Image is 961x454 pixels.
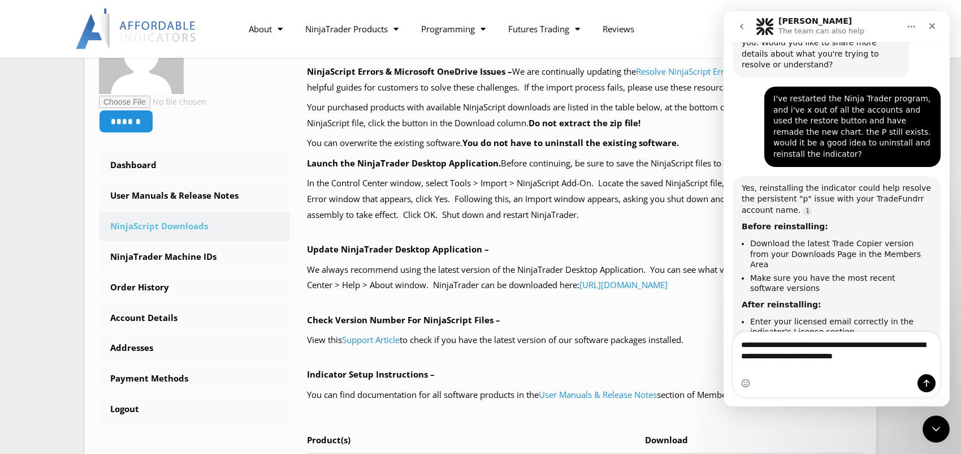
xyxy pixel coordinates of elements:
a: Resolve NinjaScript Errors [636,66,737,77]
a: Futures Trading [497,16,591,42]
p: In the Control Center window, select Tools > Import > NinjaScript Add-On. Locate the saved NinjaS... [307,175,863,223]
b: Launch the NinjaTrader Desktop Application. [307,157,501,169]
a: NinjaTrader Machine IDs [99,242,290,272]
span: Product(s) [307,434,350,446]
a: [URL][DOMAIN_NAME] [579,279,668,290]
div: I've restarted the Ninja Trader program, and i've x out of all the accounts and used the restore ... [50,82,208,149]
div: I've restarted the Ninja Trader program, and i've x out of all the accounts and used the restore ... [41,75,217,156]
a: Account Details [99,303,290,333]
iframe: Intercom live chat [724,11,950,406]
li: Enter your licensed email correctly in the indicator's License section [27,305,208,326]
a: Reviews [591,16,646,42]
textarea: Message… [10,321,217,352]
nav: Menu [237,16,729,42]
li: Make sure you have the most recent software versions [27,262,208,282]
p: View this to check if you have the latest version of our software packages installed. [307,332,863,348]
p: Before continuing, be sure to save the NinjaScript files to your computer. [307,156,863,172]
b: Check Version Number For NinjaScript Files – [307,314,500,325]
span: Download [645,434,688,446]
div: Kay says… [9,75,217,165]
a: About [237,16,294,42]
div: Yes, reinstalling the indicator could help resolve the persistent "p" issue with your TradeFundrr... [18,172,208,205]
img: LogoAI | Affordable Indicators – NinjaTrader [76,8,197,49]
button: Emoji picker [18,367,27,376]
a: User Manuals & Release Notes [539,389,657,400]
a: Support Article [342,334,400,345]
a: Order History [99,273,290,302]
button: Send a message… [194,363,212,381]
iframe: Intercom live chat [923,416,950,443]
nav: Account pages [99,151,290,424]
b: After reinstalling: [18,289,98,298]
a: NinjaScript Downloads [99,212,290,241]
b: NinjaScript Errors & Microsoft OneDrive Issues – [307,66,512,77]
p: You can find documentation for all software products in the section of Members Area. [307,387,863,403]
b: Before reinstalling: [18,211,105,220]
p: We are continually updating the and pages as helpful guides for customers to solve these challeng... [307,64,863,96]
div: Solomon says… [9,165,217,425]
p: Your purchased products with available NinjaScript downloads are listed in the table below, at th... [307,100,863,131]
a: Addresses [99,333,290,363]
b: You do not have to uninstall the existing software. [462,137,679,148]
div: Yes, reinstalling the indicator could help resolve the persistent "p" issue with your TradeFundrr... [9,165,217,423]
b: Indicator Setup Instructions – [307,369,435,380]
p: We always recommend using the latest version of the NinjaTrader Desktop Application. You can see ... [307,262,863,294]
p: You can overwrite the existing software. [307,135,863,151]
b: Update NinjaTrader Desktop Application – [307,243,489,255]
li: Download the latest Trade Copier version from your Downloads Page in the Members Area [27,227,208,259]
a: Source reference 135036384: [79,195,88,204]
a: Programming [410,16,497,42]
a: Payment Methods [99,364,290,393]
a: User Manuals & Release Notes [99,181,290,211]
a: NinjaTrader Products [294,16,410,42]
a: Dashboard [99,151,290,180]
a: Logout [99,395,290,424]
b: Do not extract the zip file! [529,117,640,129]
